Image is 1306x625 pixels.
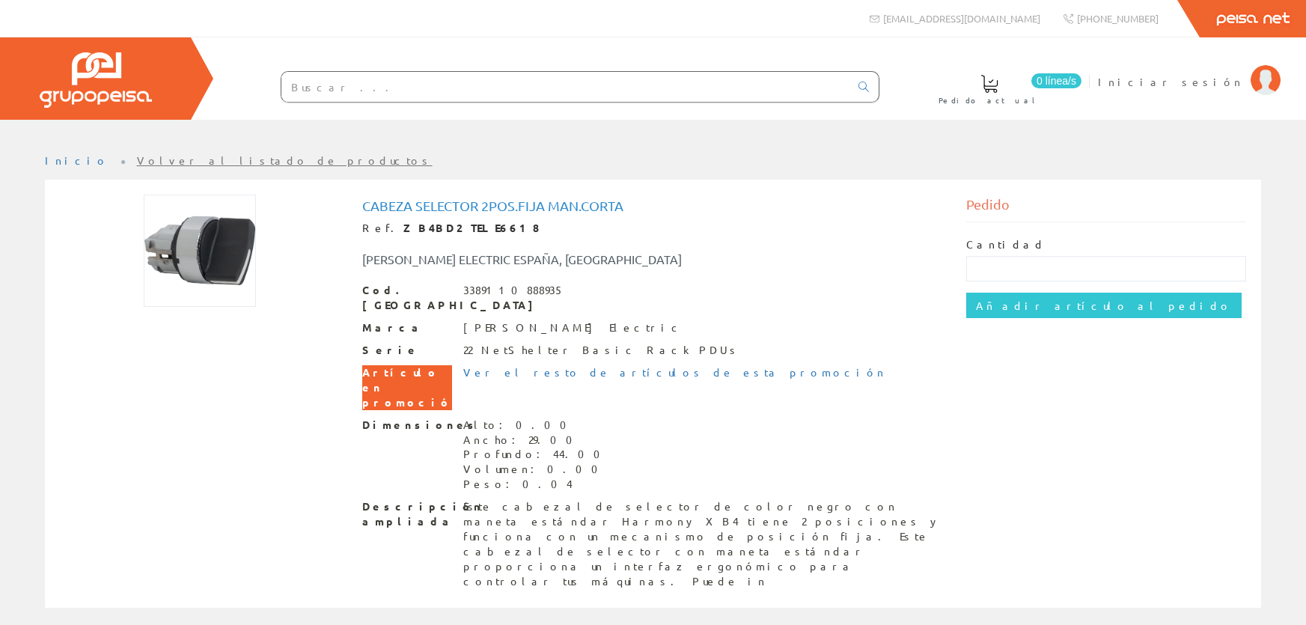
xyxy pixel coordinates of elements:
strong: ZB4BD2 TELE6618 [403,221,540,234]
span: 0 línea/s [1031,73,1081,88]
a: Volver al listado de productos [137,153,433,167]
div: Alto: 0.00 [463,418,609,433]
span: Artículo en promoción [362,365,452,410]
div: Peso: 0.04 [463,477,609,492]
img: Grupo Peisa [40,52,152,108]
span: [EMAIL_ADDRESS][DOMAIN_NAME] [883,12,1040,25]
div: [PERSON_NAME] Electric [463,320,683,335]
label: Cantidad [966,237,1046,252]
a: Inicio [45,153,109,167]
span: Pedido actual [939,93,1040,108]
span: Dimensiones [362,418,452,433]
input: Añadir artículo al pedido [966,293,1242,318]
a: Ver el resto de artículos de esta promoción [463,365,886,379]
a: Iniciar sesión [1098,62,1281,76]
div: Ancho: 29.00 [463,433,609,448]
div: Profundo: 44.00 [463,447,609,462]
span: [PHONE_NUMBER] [1077,12,1159,25]
div: [PERSON_NAME] ELECTRIC ESPAÑA, [GEOGRAPHIC_DATA] [351,251,704,268]
div: 3389110888935 [463,283,564,298]
div: Ref. [362,221,945,236]
span: Descripción ampliada [362,499,452,529]
h1: Cabeza Selector 2pos.fija Man.corta [362,198,945,213]
img: Foto artículo Cabeza Selector 2pos.fija Man.corta (150x150) [144,195,256,307]
div: 22 NetShelter Basic Rack PDUs [463,343,740,358]
span: Serie [362,343,452,358]
span: Iniciar sesión [1098,74,1243,89]
span: Cod. [GEOGRAPHIC_DATA] [362,283,452,313]
input: Buscar ... [281,72,849,102]
span: Marca [362,320,452,335]
div: Pedido [966,195,1246,222]
div: Volumen: 0.00 [463,462,609,477]
div: Este cabezal de selector de color negro con maneta estándar Harmony XB4 tiene 2 posiciones y func... [463,499,945,589]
